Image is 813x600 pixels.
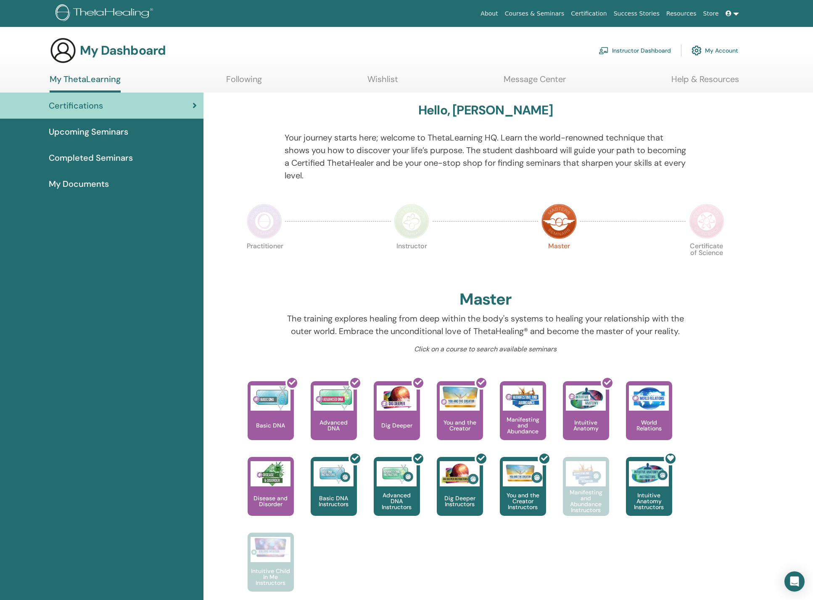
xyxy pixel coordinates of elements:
a: Advanced DNA Advanced DNA [311,381,357,457]
span: Completed Seminars [49,151,133,164]
img: Certificate of Science [689,204,724,239]
p: Instructor [394,243,429,278]
img: World Relations [629,385,669,411]
p: Intuitive Child In Me Instructors [248,568,294,586]
a: My Account [692,41,738,60]
a: Manifesting and Abundance Instructors Manifesting and Abundance Instructors [563,457,609,533]
h3: Hello, [PERSON_NAME] [418,103,553,118]
a: You and the Creator You and the Creator [437,381,483,457]
p: You and the Creator [437,419,483,431]
img: Practitioner [247,204,282,239]
h2: Master [459,290,512,309]
p: Master [541,243,577,278]
a: Basic DNA Instructors Basic DNA Instructors [311,457,357,533]
a: Dig Deeper Instructors Dig Deeper Instructors [437,457,483,533]
img: Basic DNA [251,385,290,411]
p: Intuitive Anatomy Instructors [626,492,672,510]
img: Dig Deeper [377,385,417,411]
p: Basic DNA Instructors [311,495,357,507]
p: Dig Deeper Instructors [437,495,483,507]
a: Basic DNA Basic DNA [248,381,294,457]
p: Manifesting and Abundance Instructors [563,489,609,513]
p: Intuitive Anatomy [563,419,609,431]
img: Intuitive Anatomy Instructors [629,461,669,486]
p: Dig Deeper [378,422,416,428]
img: generic-user-icon.jpg [50,37,77,64]
img: You and the Creator [440,385,480,409]
img: Manifesting and Abundance Instructors [566,461,606,486]
p: World Relations [626,419,672,431]
img: Dig Deeper Instructors [440,461,480,486]
a: Manifesting and Abundance Manifesting and Abundance [500,381,546,457]
a: My ThetaLearning [50,74,121,93]
a: Message Center [504,74,566,90]
a: Resources [663,6,700,21]
p: Click on a course to search available seminars [285,344,686,354]
img: Manifesting and Abundance [503,385,543,411]
p: The training explores healing from deep within the body's systems to healing your relationship wi... [285,312,686,337]
img: Instructor [394,204,429,239]
span: Certifications [49,99,103,112]
img: cog.svg [692,43,702,58]
a: Success Stories [610,6,663,21]
p: Disease and Disorder [248,495,294,507]
img: chalkboard-teacher.svg [599,47,609,54]
span: My Documents [49,178,109,190]
a: Store [700,6,722,21]
img: Master [541,204,577,239]
img: Disease and Disorder [251,461,290,486]
p: You and the Creator Instructors [500,492,546,510]
img: Intuitive Anatomy [566,385,606,411]
p: Practitioner [247,243,282,278]
a: Wishlist [367,74,398,90]
img: You and the Creator Instructors [503,461,543,486]
a: Dig Deeper Dig Deeper [374,381,420,457]
a: Intuitive Anatomy Instructors Intuitive Anatomy Instructors [626,457,672,533]
p: Certificate of Science [689,243,724,278]
a: Disease and Disorder Disease and Disorder [248,457,294,533]
img: Advanced DNA Instructors [377,461,417,486]
a: Help & Resources [671,74,739,90]
a: Courses & Seminars [502,6,568,21]
h3: My Dashboard [80,43,166,58]
p: Manifesting and Abundance [500,417,546,434]
a: You and the Creator Instructors You and the Creator Instructors [500,457,546,533]
a: Instructor Dashboard [599,41,671,60]
a: About [477,6,501,21]
a: Following [226,74,262,90]
a: World Relations World Relations [626,381,672,457]
img: Advanced DNA [314,385,354,411]
span: Upcoming Seminars [49,125,128,138]
img: logo.png [55,4,156,23]
img: Intuitive Child In Me Instructors [251,537,290,558]
a: Advanced DNA Instructors Advanced DNA Instructors [374,457,420,533]
p: Advanced DNA Instructors [374,492,420,510]
a: Intuitive Anatomy Intuitive Anatomy [563,381,609,457]
p: Advanced DNA [311,419,357,431]
p: Your journey starts here; welcome to ThetaLearning HQ. Learn the world-renowned technique that sh... [285,131,686,182]
div: Open Intercom Messenger [784,571,805,592]
img: Basic DNA Instructors [314,461,354,486]
a: Certification [568,6,610,21]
